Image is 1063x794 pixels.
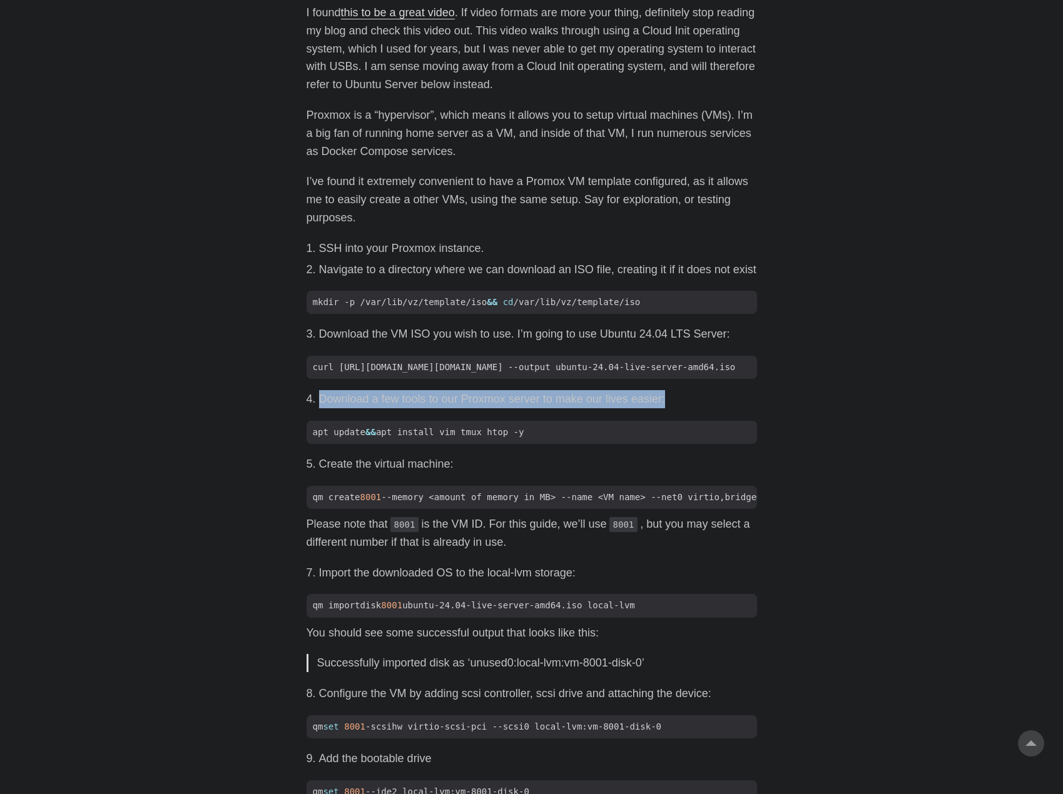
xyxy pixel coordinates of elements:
p: Please note that is the VM ID. For this guide, we’ll use , but you may select a different number ... [307,515,757,551]
code: 8001 [609,517,638,532]
span: curl [URL][DOMAIN_NAME][DOMAIN_NAME] --output ubuntu-24.04-live-server-amd64.iso [307,361,742,374]
span: qm create --memory <amount of memory in MB> --name <VM name> --net0 virtio,bridge vmbr0 [307,491,795,504]
li: Download the VM ISO you wish to use. I’m going to use Ubuntu 24.04 LTS Server: [319,325,757,343]
span: 8001 [360,492,382,502]
p: I’ve found it extremely convenient to have a Promox VM template configured, as it allows me to ea... [307,173,757,226]
span: && [487,297,497,307]
code: 8001 [390,517,419,532]
span: && [365,427,376,437]
span: apt update apt install vim tmux htop -y [307,426,531,439]
span: = [756,492,761,502]
span: 8001 [381,600,402,610]
span: 8001 [344,721,365,731]
p: I found . If video formats are more your thing, definitely stop reading my blog and check this vi... [307,4,757,94]
p: You should see some successful output that looks like this: [307,624,757,642]
p: Successfully imported disk as ‘unused0:local-lvm:vm-8001-disk-0’ [317,654,748,672]
span: qm -scsihw virtio-scsi-pci --scsi0 local-lvm:vm-8001-disk-0 [307,720,668,733]
span: cd [503,297,514,307]
li: Create the virtual machine: [319,455,757,473]
li: Import the downloaded OS to the local-lvm storage: [319,564,757,582]
li: Configure the VM by adding scsi controller, scsi drive and attaching the device: [319,685,757,703]
a: go to top [1018,730,1044,756]
li: Download a few tools to our Proxmox server to make our lives easier: [319,390,757,408]
li: Navigate to a directory where we can download an ISO file, creating it if it does not exist [319,261,757,279]
li: SSH into your Proxmox instance. [319,239,757,258]
li: Add the bootable drive [319,750,757,768]
span: qm importdisk ubuntu-24.04-live-server-amd64.iso local-lvm [307,599,641,612]
span: set [323,721,338,731]
p: Proxmox is a “hypervisor”, which means it allows you to setup virtual machines (VMs). I’m a big f... [307,106,757,160]
span: mkdir -p /var/lib/vz/template/iso /var/lib/vz/template/iso [307,296,647,309]
a: this to be a great video [341,6,455,19]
